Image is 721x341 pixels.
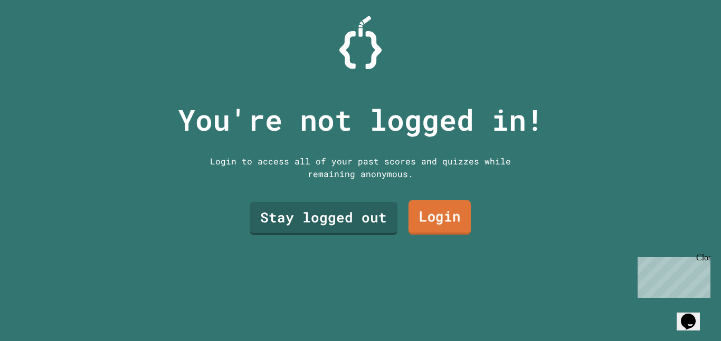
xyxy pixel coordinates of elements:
[339,16,382,69] img: Logo.svg
[202,155,519,180] div: Login to access all of your past scores and quizzes while remaining anonymous.
[633,253,710,298] iframe: chat widget
[677,299,710,330] iframe: chat widget
[409,200,471,235] a: Login
[250,202,397,235] a: Stay logged out
[178,98,544,142] p: You're not logged in!
[4,4,73,67] div: Chat with us now!Close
